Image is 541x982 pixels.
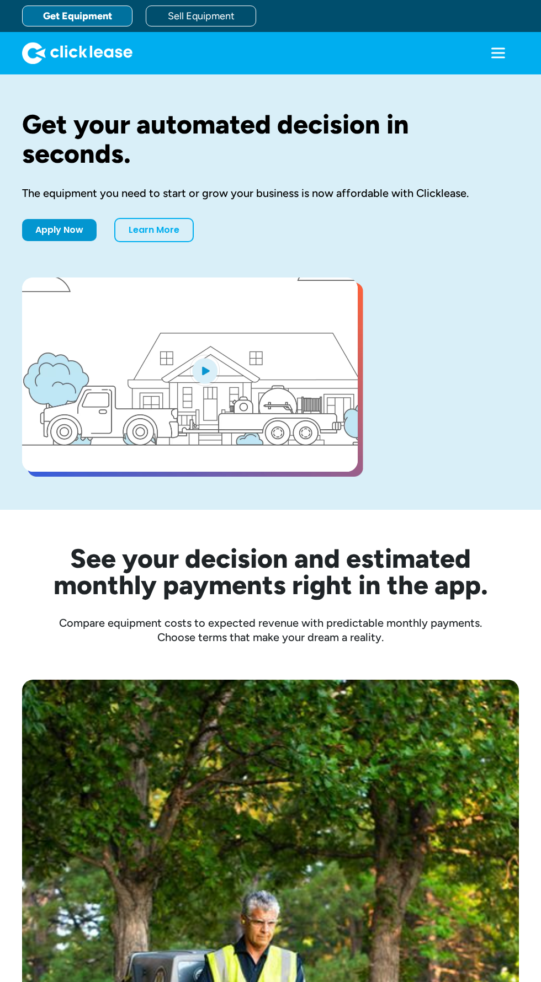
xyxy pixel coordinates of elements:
img: Blue play button logo on a light blue circular background [190,355,220,386]
div: Compare equipment costs to expected revenue with predictable monthly payments. Choose terms that ... [22,616,519,644]
h2: See your decision and estimated monthly payments right in the app. [22,545,519,598]
h1: Get your automated decision in seconds. [22,110,519,168]
a: Learn More [114,218,194,242]
a: Get Equipment [22,6,132,26]
a: Sell Equipment [146,6,256,26]
a: home [22,42,132,64]
div: The equipment you need to start or grow your business is now affordable with Clicklease. [22,186,519,200]
a: Apply Now [22,219,97,241]
div: menu [477,32,519,74]
img: Clicklease logo [22,42,132,64]
a: open lightbox [22,277,358,472]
